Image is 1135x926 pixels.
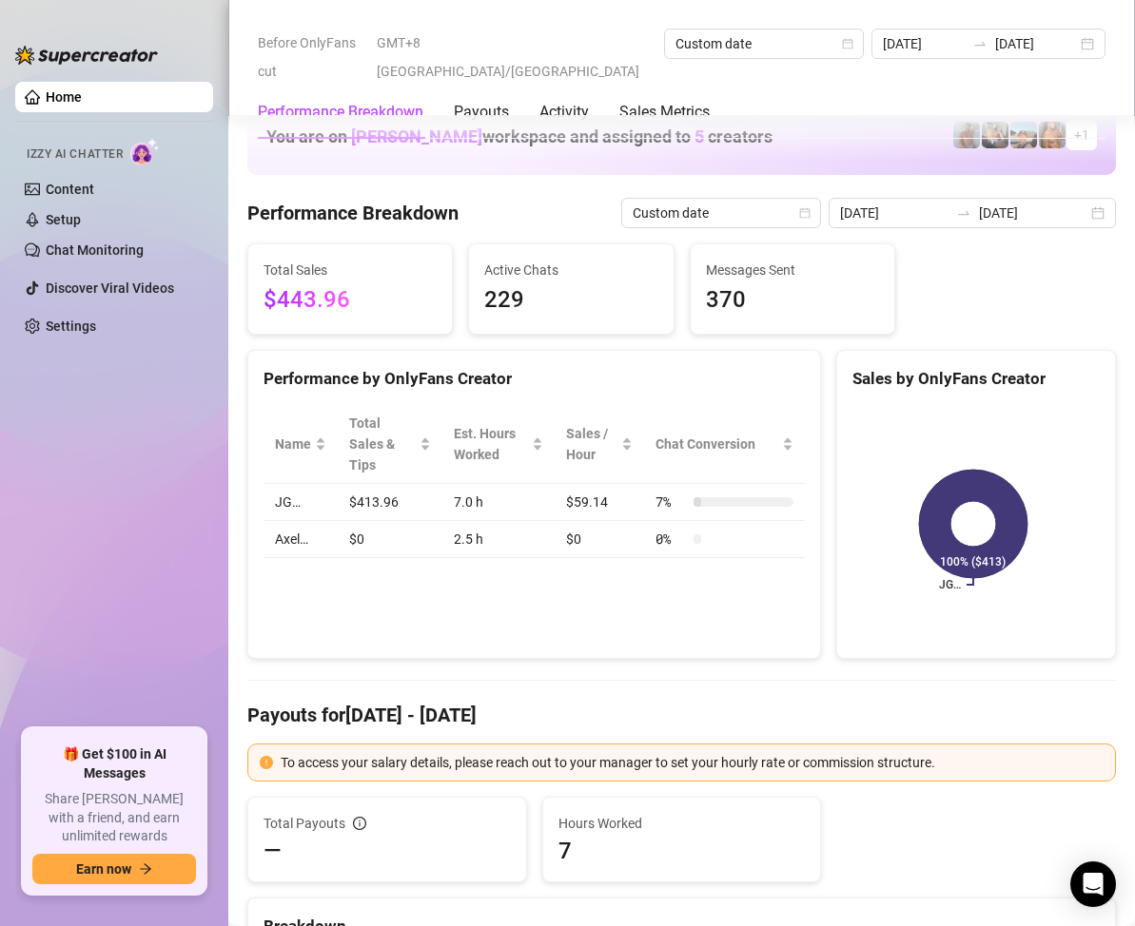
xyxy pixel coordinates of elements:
[264,813,345,834] span: Total Payouts
[258,101,423,124] div: Performance Breakdown
[46,318,96,334] a: Settings
[32,854,196,884] button: Earn nowarrow-right
[454,101,509,124] div: Payouts
[558,836,806,866] span: 7
[840,203,949,223] input: Start date
[353,817,366,830] span: info-circle
[27,145,123,164] span: Izzy AI Chatter
[15,46,158,65] img: logo-BBDzfeDw.svg
[656,434,778,454] span: Chat Conversion
[264,282,437,318] span: $443.96
[264,484,338,521] td: JG…
[555,521,644,558] td: $0
[247,200,459,226] h4: Performance Breakdown
[338,521,442,558] td: $0
[46,242,144,258] a: Chat Monitoring
[539,101,589,124] div: Activity
[956,205,971,221] span: to
[454,423,528,465] div: Est. Hours Worked
[972,36,988,51] span: to
[995,33,1077,54] input: End date
[619,101,710,124] div: Sales Metrics
[852,366,1100,392] div: Sales by OnlyFans Creator
[799,207,811,219] span: calendar
[32,790,196,846] span: Share [PERSON_NAME] with a friend, and earn unlimited rewards
[979,203,1087,223] input: End date
[247,702,1116,728] h4: Payouts for [DATE] - [DATE]
[706,282,879,318] span: 370
[258,29,365,86] span: Before OnlyFans cut
[675,29,852,58] span: Custom date
[139,862,152,876] span: arrow-right
[46,280,174,296] a: Discover Viral Videos
[1070,861,1116,907] div: Open Intercom Messenger
[349,413,416,475] span: Total Sales & Tips
[883,33,965,54] input: Start date
[939,578,961,591] text: JG…
[46,182,94,197] a: Content
[442,484,555,521] td: 7.0 h
[46,212,81,227] a: Setup
[275,434,311,454] span: Name
[633,199,810,227] span: Custom date
[842,38,853,49] span: calendar
[260,756,273,769] span: exclamation-circle
[706,260,879,280] span: Messages Sent
[566,423,617,465] span: Sales / Hour
[484,282,657,318] span: 229
[656,529,686,550] span: 0 %
[555,405,644,484] th: Sales / Hour
[32,745,196,782] span: 🎁 Get $100 in AI Messages
[558,813,806,834] span: Hours Worked
[264,836,282,866] span: —
[972,36,988,51] span: swap-right
[656,492,686,512] span: 7 %
[46,89,82,105] a: Home
[555,484,644,521] td: $59.14
[264,405,338,484] th: Name
[338,405,442,484] th: Total Sales & Tips
[264,521,338,558] td: Axel…
[76,861,131,877] span: Earn now
[281,752,1104,773] div: To access your salary details, please reach out to your manager to set your hourly rate or commis...
[484,260,657,280] span: Active Chats
[442,521,555,558] td: 2.5 h
[956,205,971,221] span: swap-right
[338,484,442,521] td: $413.96
[644,405,805,484] th: Chat Conversion
[377,29,653,86] span: GMT+8 [GEOGRAPHIC_DATA]/[GEOGRAPHIC_DATA]
[264,260,437,280] span: Total Sales
[264,366,805,392] div: Performance by OnlyFans Creator
[130,138,160,165] img: AI Chatter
